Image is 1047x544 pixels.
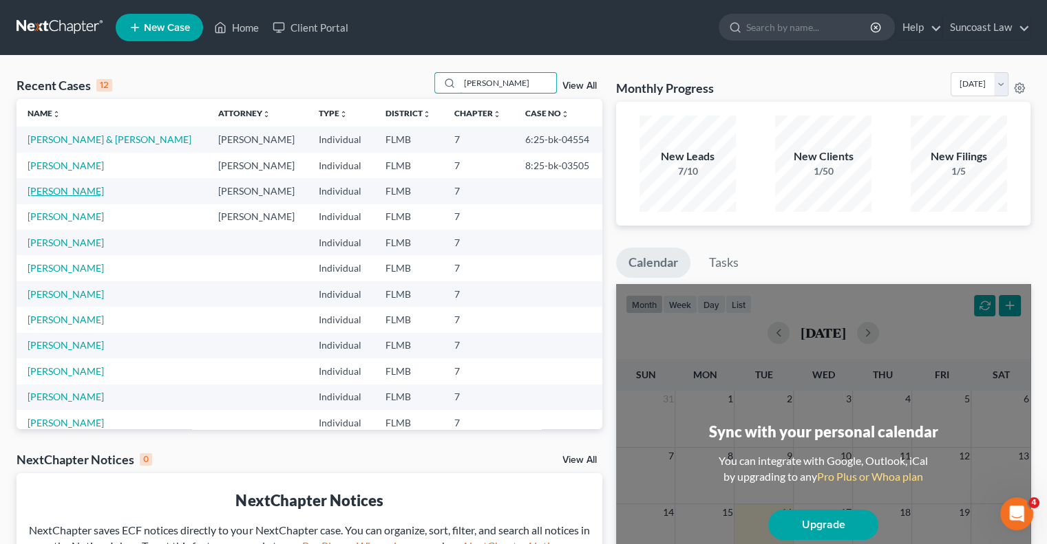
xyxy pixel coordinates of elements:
td: FLMB [374,230,443,255]
td: 7 [443,384,514,410]
td: FLMB [374,358,443,384]
a: [PERSON_NAME] [28,262,104,274]
td: Individual [308,410,374,435]
a: [PERSON_NAME] [28,391,104,402]
td: FLMB [374,204,443,230]
td: 7 [443,281,514,307]
td: Individual [308,384,374,410]
i: unfold_more [262,110,271,118]
a: [PERSON_NAME] [28,160,104,171]
iframe: Intercom live chat [1000,497,1033,530]
td: 7 [443,410,514,435]
div: 1/50 [775,164,871,178]
i: unfold_more [561,110,569,118]
td: Individual [308,281,374,307]
td: Individual [308,358,374,384]
td: 7 [443,333,514,358]
a: [PERSON_NAME] [28,314,104,325]
input: Search by name... [746,14,872,40]
input: Search by name... [460,73,556,93]
i: unfold_more [493,110,501,118]
a: [PERSON_NAME] [28,210,104,222]
td: FLMB [374,281,443,307]
a: Case Nounfold_more [525,108,569,118]
td: [PERSON_NAME] [207,178,308,204]
a: Client Portal [266,15,355,40]
a: Nameunfold_more [28,108,61,118]
a: [PERSON_NAME] [28,339,104,351]
td: 7 [443,358,514,384]
span: New Case [144,23,190,33]
td: 6:25-bk-04554 [514,127,602,152]
a: View All [562,81,597,91]
div: NextChapter Notices [28,490,591,511]
td: Individual [308,204,374,230]
td: Individual [308,153,374,178]
td: Individual [308,178,374,204]
a: Upgrade [768,510,878,540]
td: FLMB [374,410,443,435]
td: Individual [308,307,374,332]
a: Chapterunfold_more [454,108,501,118]
i: unfold_more [339,110,348,118]
td: 7 [443,307,514,332]
td: FLMB [374,153,443,178]
div: NextChapter Notices [17,451,152,468]
a: Districtunfold_more [385,108,431,118]
td: FLMB [374,333,443,358]
td: [PERSON_NAME] [207,204,308,230]
div: 0 [140,453,152,466]
td: Individual [308,127,374,152]
td: FLMB [374,178,443,204]
td: 7 [443,204,514,230]
h3: Monthly Progress [616,80,714,96]
td: 7 [443,153,514,178]
a: [PERSON_NAME] & [PERSON_NAME] [28,133,191,145]
td: 7 [443,255,514,281]
a: [PERSON_NAME] [28,185,104,197]
i: unfold_more [423,110,431,118]
span: 4 [1028,497,1039,508]
div: Sync with your personal calendar [708,421,938,442]
a: Suncoast Law [943,15,1030,40]
td: FLMB [374,384,443,410]
div: 7/10 [639,164,736,178]
a: View All [562,455,597,465]
a: Calendar [616,248,690,278]
a: Tasks [697,248,751,278]
div: You can integrate with Google, Outlook, iCal by upgrading to any [713,453,933,485]
a: [PERSON_NAME] [28,237,104,248]
i: unfold_more [52,110,61,118]
td: 7 [443,127,514,152]
td: [PERSON_NAME] [207,153,308,178]
div: Recent Cases [17,77,112,94]
a: [PERSON_NAME] [28,288,104,300]
div: New Leads [639,149,736,164]
a: Home [207,15,266,40]
a: Attorneyunfold_more [218,108,271,118]
a: [PERSON_NAME] [28,365,104,377]
td: [PERSON_NAME] [207,127,308,152]
td: FLMB [374,307,443,332]
a: [PERSON_NAME] [28,417,104,428]
td: Individual [308,333,374,358]
td: 8:25-bk-03505 [514,153,602,178]
div: New Clients [775,149,871,164]
div: New Filings [911,149,1007,164]
a: Pro Plus or Whoa plan [817,470,923,483]
td: 7 [443,230,514,255]
div: 1/5 [911,164,1007,178]
a: Help [896,15,942,40]
td: FLMB [374,127,443,152]
a: Typeunfold_more [319,108,348,118]
td: Individual [308,230,374,255]
div: 12 [96,79,112,91]
td: FLMB [374,255,443,281]
td: 7 [443,178,514,204]
td: Individual [308,255,374,281]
